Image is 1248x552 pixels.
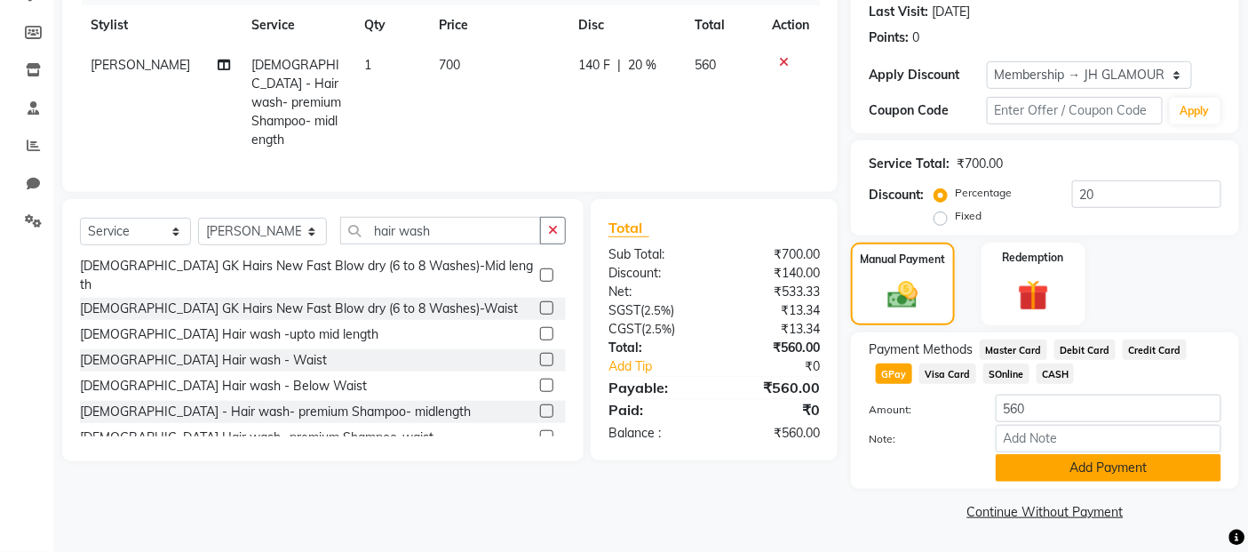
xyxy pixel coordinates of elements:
[80,403,471,421] div: [DEMOGRAPHIC_DATA] - Hair wash- premium Shampoo- midlength
[983,364,1029,384] span: SOnline
[695,57,716,73] span: 560
[919,364,976,384] span: Visa Card
[644,303,671,317] span: 2.5%
[1037,364,1075,384] span: CASH
[996,395,1221,422] input: Amount
[869,3,928,21] div: Last Visit:
[735,357,834,376] div: ₹0
[869,66,986,84] div: Apply Discount
[629,56,657,75] span: 20 %
[1123,340,1187,360] span: Credit Card
[855,402,982,418] label: Amount:
[987,97,1163,124] input: Enter Offer / Coupon Code
[608,219,649,237] span: Total
[855,503,1236,522] a: Continue Without Payment
[241,5,354,45] th: Service
[714,320,833,339] div: ₹13.34
[80,300,518,318] div: [DEMOGRAPHIC_DATA] GK Hairs New Fast Blow dry (6 to 8 Washes)-Waist
[955,185,1012,201] label: Percentage
[1054,340,1116,360] span: Debit Card
[595,339,714,357] div: Total:
[876,364,912,384] span: GPay
[714,424,833,443] div: ₹560.00
[932,3,970,21] div: [DATE]
[340,217,542,244] input: Search or Scan
[996,425,1221,452] input: Add Note
[595,377,714,398] div: Payable:
[595,320,714,339] div: ( )
[595,424,714,443] div: Balance :
[568,5,684,45] th: Disc
[955,208,982,224] label: Fixed
[595,283,714,301] div: Net:
[761,5,820,45] th: Action
[439,57,460,73] span: 700
[861,252,946,268] label: Manual Payment
[608,321,641,337] span: CGST
[684,5,761,45] th: Total
[714,301,833,320] div: ₹13.34
[714,264,833,283] div: ₹140.00
[1003,250,1064,266] label: Redemption
[595,399,714,420] div: Paid:
[878,278,926,313] img: _cash.svg
[957,155,1003,173] div: ₹700.00
[714,377,833,398] div: ₹560.00
[595,357,734,376] a: Add Tip
[80,428,433,447] div: [DEMOGRAPHIC_DATA] Hair wash- premium Shampoo-waist
[1170,98,1220,124] button: Apply
[364,57,371,73] span: 1
[714,245,833,264] div: ₹700.00
[80,377,367,396] div: [DEMOGRAPHIC_DATA] Hair wash - Below Waist
[645,322,672,336] span: 2.5%
[980,340,1047,360] span: Master Card
[579,56,611,75] span: 140 F
[618,56,622,75] span: |
[80,5,241,45] th: Stylist
[354,5,428,45] th: Qty
[595,264,714,283] div: Discount:
[714,399,833,420] div: ₹0
[91,57,190,73] span: [PERSON_NAME]
[869,186,924,204] div: Discount:
[595,301,714,320] div: ( )
[595,245,714,264] div: Sub Total:
[1008,276,1059,316] img: _gift.svg
[714,339,833,357] div: ₹560.00
[80,257,533,294] div: [DEMOGRAPHIC_DATA] GK Hairs New Fast Blow dry (6 to 8 Washes)-Mid length
[996,454,1221,482] button: Add Payment
[869,340,973,359] span: Payment Methods
[608,302,640,318] span: SGST
[855,431,982,447] label: Note:
[869,155,950,173] div: Service Total:
[251,57,341,148] span: [DEMOGRAPHIC_DATA] - Hair wash- premium Shampoo- midlength
[428,5,568,45] th: Price
[80,351,327,370] div: [DEMOGRAPHIC_DATA] Hair wash - Waist
[869,101,986,120] div: Coupon Code
[912,28,919,47] div: 0
[869,28,909,47] div: Points:
[714,283,833,301] div: ₹533.33
[80,325,378,344] div: [DEMOGRAPHIC_DATA] Hair wash -upto mid length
